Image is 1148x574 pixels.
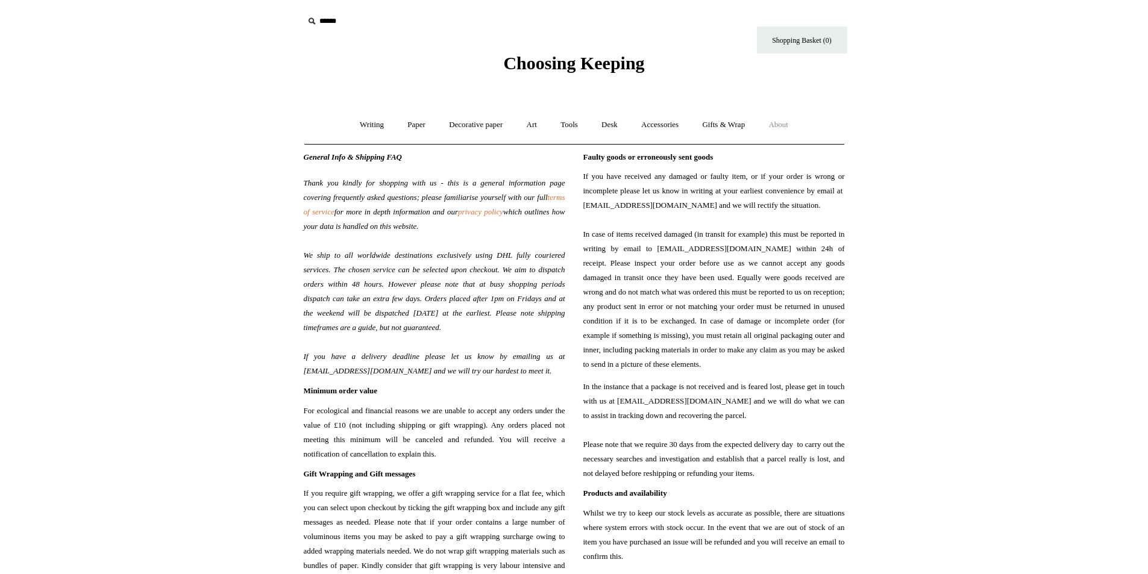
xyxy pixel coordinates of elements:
span: Gift Wrapping and Gift messages [304,469,416,478]
span: General Info & Shipping FAQ [304,152,403,161]
span: Products and availability [583,488,667,498]
a: Decorative paper [438,109,513,141]
a: About [757,109,799,141]
span: If you have received any damaged or faulty item, or if your order is wrong or incomplete please l... [583,169,845,372]
a: Writing [349,109,395,141]
span: Minimum order value [304,386,378,395]
a: Gifts & Wrap [691,109,756,141]
a: Shopping Basket (0) [757,27,847,54]
a: Tools [550,109,589,141]
a: Art [516,109,548,141]
a: Desk [591,109,629,141]
span: Thank you kindly for shopping with us - this is a general information page covering frequently as... [304,178,565,202]
a: Choosing Keeping [503,63,644,71]
span: for more in depth information and our [334,207,458,216]
a: Paper [397,109,436,141]
span: which outlines how your data is handled on this website. We ship to all worldwide destinations ex... [304,207,565,375]
span: In the instance that a package is not received and is feared lost, please get in touch with us at... [583,379,845,481]
span: Choosing Keeping [503,53,644,73]
a: privacy policy [458,207,503,216]
span: For ecological and financial reasons we are unable to accept any orders under the value of £10 (n... [304,404,565,461]
a: Accessories [630,109,689,141]
span: Faulty goods or erroneously sent goods [583,152,714,161]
